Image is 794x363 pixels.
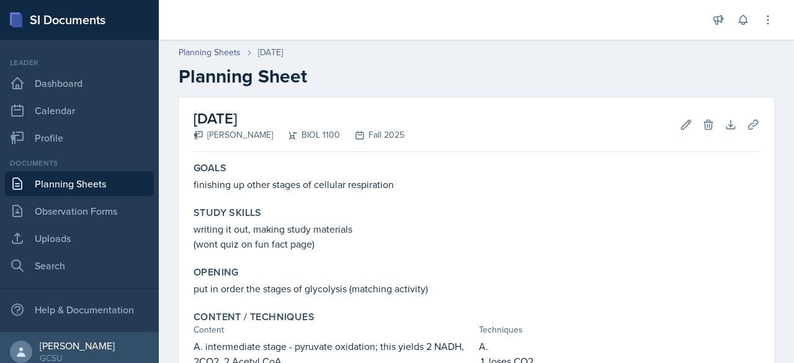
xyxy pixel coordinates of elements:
a: Profile [5,125,154,150]
div: [PERSON_NAME] [40,339,115,352]
label: Study Skills [194,207,262,219]
a: Calendar [5,98,154,123]
div: Content [194,323,474,336]
div: Leader [5,57,154,68]
p: (wont quiz on fun fact page) [194,236,759,251]
div: Help & Documentation [5,297,154,322]
a: Planning Sheets [5,171,154,196]
h2: Planning Sheet [179,65,774,87]
p: writing it out, making study materials [194,222,759,236]
label: Content / Techniques [194,311,314,323]
a: Dashboard [5,71,154,96]
h2: [DATE] [194,107,404,130]
label: Goals [194,162,226,174]
div: [DATE] [258,46,283,59]
p: put in order the stages of glycolysis (matching activity) [194,281,759,296]
p: A. [479,339,759,354]
div: Techniques [479,323,759,336]
label: Opening [194,266,239,279]
a: Uploads [5,226,154,251]
a: Observation Forms [5,199,154,223]
p: finishing up other stages of cellular respiration [194,177,759,192]
div: Fall 2025 [340,128,404,141]
div: [PERSON_NAME] [194,128,273,141]
div: Documents [5,158,154,169]
a: Planning Sheets [179,46,241,59]
div: BIOL 1100 [273,128,340,141]
a: Search [5,253,154,278]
